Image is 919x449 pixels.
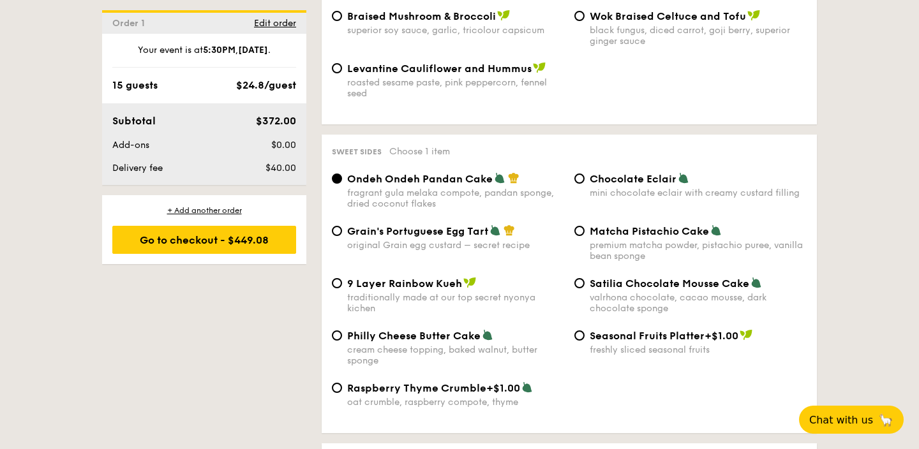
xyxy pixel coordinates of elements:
input: Raspberry Thyme Crumble+$1.00oat crumble, raspberry compote, thyme [332,383,342,393]
span: Seasonal Fruits Platter [590,330,705,342]
img: icon-vegan.f8ff3823.svg [497,10,510,21]
span: $0.00 [271,140,296,151]
span: $372.00 [256,115,296,127]
span: Subtotal [112,115,156,127]
input: Wok Braised Celtuce and Tofublack fungus, diced carrot, goji berry, superior ginger sauce [574,11,585,21]
div: premium matcha powder, pistachio puree, vanilla bean sponge [590,240,807,261]
div: freshly sliced seasonal fruits [590,344,807,355]
div: oat crumble, raspberry compote, thyme [347,397,564,408]
input: Philly Cheese Butter Cakecream cheese topping, baked walnut, butter sponge [332,330,342,341]
img: icon-vegan.f8ff3823.svg [740,329,752,341]
span: Choose 1 item [389,146,450,157]
img: icon-vegetarian.fe4039eb.svg [751,277,762,288]
span: 9 Layer Rainbow Kueh [347,277,462,290]
img: icon-vegetarian.fe4039eb.svg [521,381,533,393]
span: Satilia Chocolate Mousse Cake [590,277,749,290]
img: icon-vegan.f8ff3823.svg [747,10,760,21]
div: 15 guests [112,78,158,93]
span: Chat with us [809,414,873,426]
span: Add-ons [112,140,149,151]
div: mini chocolate eclair with creamy custard filling [590,188,807,198]
img: icon-vegetarian.fe4039eb.svg [710,224,722,236]
span: $40.00 [265,163,296,173]
span: Braised Mushroom & Broccoli [347,10,496,22]
input: Matcha Pistachio Cakepremium matcha powder, pistachio puree, vanilla bean sponge [574,226,585,236]
div: cream cheese topping, baked walnut, butter sponge [347,344,564,366]
img: icon-vegetarian.fe4039eb.svg [678,172,689,184]
div: fragrant gula melaka compote, pandan sponge, dried coconut flakes [347,188,564,209]
span: Delivery fee [112,163,163,173]
span: 🦙 [878,413,893,427]
img: icon-chef-hat.a58ddaea.svg [504,224,515,236]
div: valrhona chocolate, cacao mousse, dark chocolate sponge [590,292,807,314]
span: Matcha Pistachio Cake [590,225,709,237]
img: icon-chef-hat.a58ddaea.svg [508,172,519,184]
div: Go to checkout - $449.08 [112,226,296,254]
img: icon-vegetarian.fe4039eb.svg [482,329,493,341]
input: Seasonal Fruits Platter+$1.00freshly sliced seasonal fruits [574,330,585,341]
div: original Grain egg custard – secret recipe [347,240,564,251]
input: Grain's Portuguese Egg Tartoriginal Grain egg custard – secret recipe [332,226,342,236]
button: Chat with us🦙 [799,406,904,434]
strong: 5:30PM [203,45,235,55]
div: black fungus, diced carrot, goji berry, superior ginger sauce [590,25,807,47]
div: + Add another order [112,205,296,216]
input: Braised Mushroom & Broccolisuperior soy sauce, garlic, tricolour capsicum [332,11,342,21]
input: Ondeh Ondeh Pandan Cakefragrant gula melaka compote, pandan sponge, dried coconut flakes [332,173,342,184]
span: Sweet sides [332,147,382,156]
img: icon-vegan.f8ff3823.svg [463,277,476,288]
input: Satilia Chocolate Mousse Cakevalrhona chocolate, cacao mousse, dark chocolate sponge [574,278,585,288]
div: traditionally made at our top secret nyonya kichen [347,292,564,314]
div: Your event is at , . [112,44,296,68]
img: icon-vegetarian.fe4039eb.svg [489,224,501,236]
input: Chocolate Eclairmini chocolate eclair with creamy custard filling [574,173,585,184]
span: Levantine Cauliflower and Hummus [347,63,532,75]
span: Wok Braised Celtuce and Tofu [590,10,746,22]
div: $24.8/guest [236,78,296,93]
span: Philly Cheese Butter Cake [347,330,481,342]
span: Chocolate Eclair [590,173,676,185]
span: Grain's Portuguese Egg Tart [347,225,488,237]
input: 9 Layer Rainbow Kuehtraditionally made at our top secret nyonya kichen [332,278,342,288]
span: Order 1 [112,18,150,29]
strong: [DATE] [238,45,268,55]
span: Raspberry Thyme Crumble [347,382,486,394]
div: roasted sesame paste, pink peppercorn, fennel seed [347,77,564,99]
img: icon-vegan.f8ff3823.svg [533,62,546,73]
span: +$1.00 [486,382,520,394]
span: Edit order [254,18,296,29]
input: Levantine Cauliflower and Hummusroasted sesame paste, pink peppercorn, fennel seed [332,63,342,73]
span: +$1.00 [705,330,738,342]
div: superior soy sauce, garlic, tricolour capsicum [347,25,564,36]
img: icon-vegetarian.fe4039eb.svg [494,172,505,184]
span: Ondeh Ondeh Pandan Cake [347,173,493,185]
